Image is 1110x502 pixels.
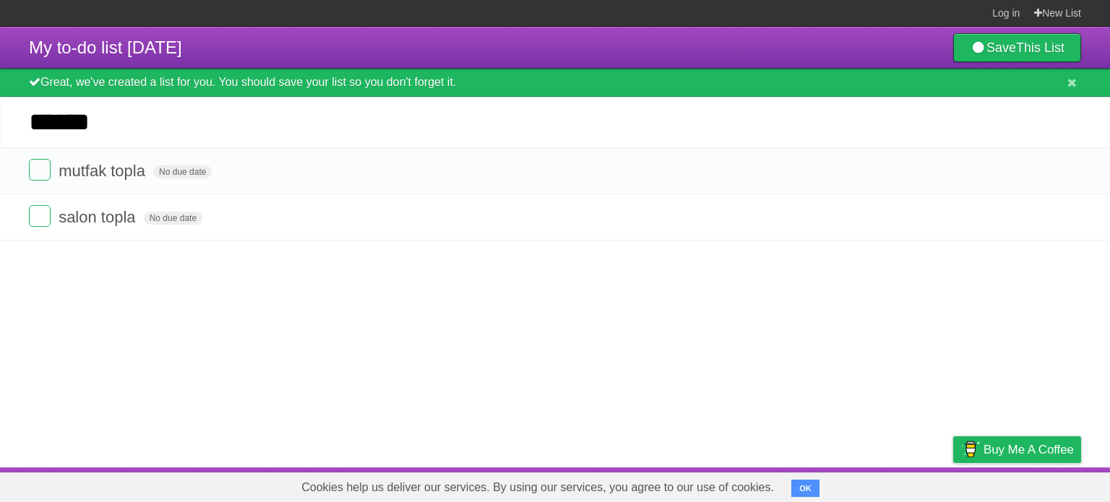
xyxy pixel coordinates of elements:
a: SaveThis List [953,33,1081,62]
span: Buy me a coffee [984,437,1074,462]
label: Done [29,159,51,181]
span: My to-do list [DATE] [29,38,182,57]
a: Buy me a coffee [953,436,1081,463]
span: No due date [153,165,212,178]
label: Done [29,205,51,227]
img: Buy me a coffee [960,437,980,462]
span: Cookies help us deliver our services. By using our services, you agree to our use of cookies. [287,473,788,502]
span: No due date [144,212,202,225]
a: Developers [809,471,867,498]
a: Terms [885,471,917,498]
button: OK [791,480,819,497]
span: salon topla [59,208,139,226]
a: About [761,471,791,498]
b: This List [1016,40,1064,55]
a: Privacy [934,471,972,498]
a: Suggest a feature [990,471,1081,498]
span: mutfak topla [59,162,149,180]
